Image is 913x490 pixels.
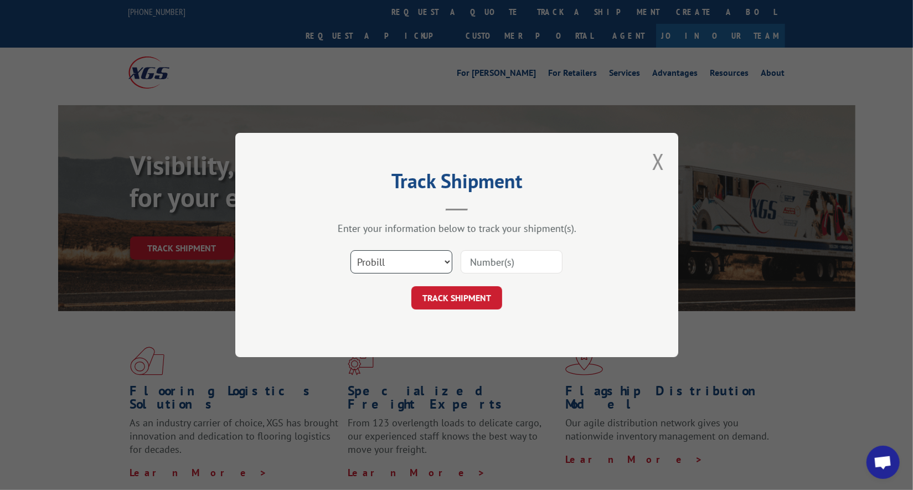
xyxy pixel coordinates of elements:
[652,147,664,176] button: Close modal
[866,446,900,479] a: Open chat
[291,222,623,235] div: Enter your information below to track your shipment(s).
[291,173,623,194] h2: Track Shipment
[411,286,502,310] button: TRACK SHIPMENT
[461,250,563,274] input: Number(s)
